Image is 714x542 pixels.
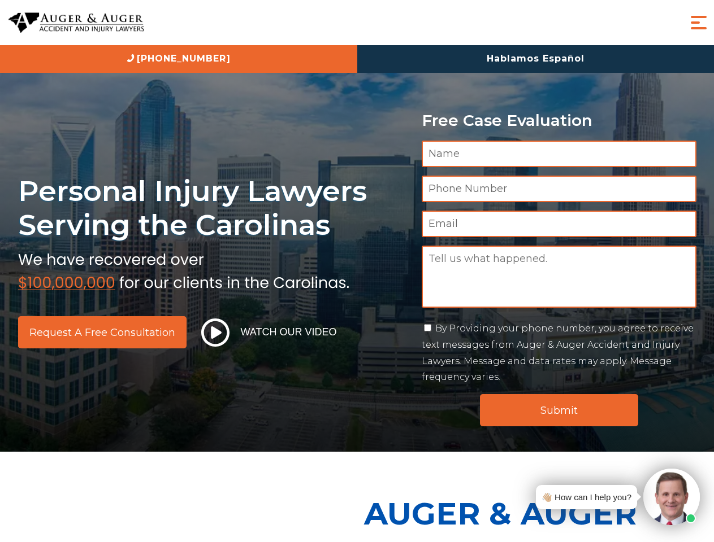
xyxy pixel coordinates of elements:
[18,248,349,291] img: sub text
[198,318,340,347] button: Watch Our Video
[480,394,638,426] input: Submit
[422,176,696,202] input: Phone Number
[422,323,694,382] label: By Providing your phone number, you agree to receive text messages from Auger & Auger Accident an...
[687,11,710,34] button: Menu
[542,489,631,505] div: 👋🏼 How can I help you?
[364,486,708,541] p: Auger & Auger
[643,469,700,525] img: Intaker widget Avatar
[18,174,408,242] h1: Personal Injury Lawyers Serving the Carolinas
[422,141,696,167] input: Name
[422,112,696,129] p: Free Case Evaluation
[8,12,144,33] img: Auger & Auger Accident and Injury Lawyers Logo
[422,211,696,237] input: Email
[29,327,175,338] span: Request a Free Consultation
[18,316,187,348] a: Request a Free Consultation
